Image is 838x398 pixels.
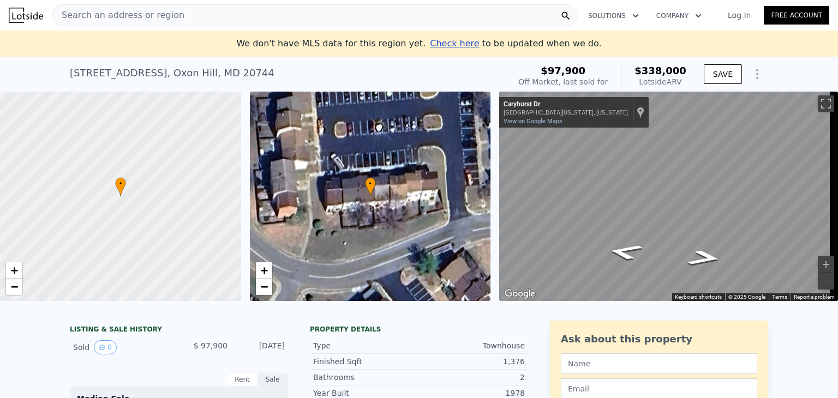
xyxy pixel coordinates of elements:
div: to be updated when we do. [430,37,601,50]
button: Keyboard shortcuts [675,293,722,301]
div: Bathrooms [313,372,419,383]
a: Free Account [764,6,829,25]
button: Company [648,6,710,26]
span: − [11,280,18,293]
span: $338,000 [635,65,686,76]
div: LISTING & SALE HISTORY [70,325,288,336]
div: Street View [499,92,838,301]
div: • [365,177,376,196]
div: Finished Sqft [313,356,419,367]
a: View on Google Maps [504,118,562,125]
span: • [115,179,126,189]
path: Go East, Caryhurst Dr [673,246,735,269]
a: Zoom in [6,262,22,279]
div: Rent [227,372,258,387]
a: Zoom out [256,279,272,295]
a: Open this area in Google Maps (opens a new window) [502,287,538,301]
span: $ 97,900 [194,341,228,350]
div: Off Market, last sold for [518,76,608,87]
a: Zoom in [256,262,272,279]
img: Google [502,287,538,301]
path: Go West, Caryhurst Dr [593,240,657,264]
a: Log In [715,10,764,21]
div: 1,376 [419,356,525,367]
div: Map [499,92,838,301]
input: Name [561,353,757,374]
div: [DATE] [236,340,285,354]
button: SAVE [704,64,742,84]
img: Lotside [9,8,43,23]
button: Solutions [579,6,648,26]
button: Toggle fullscreen view [818,95,834,112]
button: Zoom in [818,256,834,273]
span: • [365,179,376,189]
div: Townhouse [419,340,525,351]
span: Check here [430,38,479,49]
div: Caryhurst Dr [504,100,628,109]
div: Property details [310,325,528,334]
div: Sold [73,340,170,354]
span: + [11,263,18,277]
a: Report a problem [794,294,835,300]
div: Lotside ARV [635,76,686,87]
div: Type [313,340,419,351]
span: + [260,263,267,277]
div: • [115,177,126,196]
span: Search an address or region [53,9,184,22]
button: Show Options [746,63,768,85]
div: Sale [258,372,288,387]
a: Zoom out [6,279,22,295]
span: © 2025 Google [728,294,765,300]
div: [GEOGRAPHIC_DATA][US_STATE], [US_STATE] [504,109,628,116]
span: − [260,280,267,293]
span: $97,900 [541,65,585,76]
div: We don't have MLS data for this region yet. [236,37,601,50]
div: 2 [419,372,525,383]
a: Terms [772,294,787,300]
div: Ask about this property [561,331,757,347]
button: Zoom out [818,273,834,290]
button: View historical data [94,340,117,354]
div: [STREET_ADDRESS] , Oxon Hill , MD 20744 [70,65,274,81]
a: Show location on map [637,106,644,118]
